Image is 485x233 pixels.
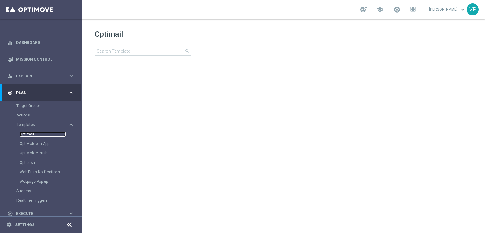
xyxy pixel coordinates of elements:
a: Dashboard [16,34,74,51]
div: Target Groups [16,101,81,111]
div: Actions [16,111,81,120]
button: Templates keyboard_arrow_right [16,122,75,127]
a: Optipush [20,160,66,165]
i: keyboard_arrow_right [68,211,74,217]
button: equalizer Dashboard [7,40,75,45]
a: Realtime Triggers [16,198,66,203]
a: Webpage Pop-up [20,179,66,184]
span: Explore [16,74,68,78]
div: Explore [7,73,68,79]
a: [PERSON_NAME]keyboard_arrow_down [428,5,467,14]
span: Execute [16,212,68,216]
a: OptiMobile In-App [20,141,66,146]
i: keyboard_arrow_right [68,73,74,79]
div: Web Push Notifications [20,167,81,177]
div: Templates [17,123,68,127]
a: Actions [16,113,66,118]
a: Mission Control [16,51,74,68]
span: Templates [17,123,62,127]
div: Plan [7,90,68,96]
span: Plan [16,91,68,95]
div: OptiMobile Push [20,148,81,158]
a: Streams [16,188,66,194]
div: OptiMobile In-App [20,139,81,148]
h1: Optimail [95,29,191,39]
div: Optipush [20,158,81,167]
i: person_search [7,73,13,79]
input: Search Template [95,47,191,56]
button: Mission Control [7,57,75,62]
a: Web Push Notifications [20,170,66,175]
button: gps_fixed Plan keyboard_arrow_right [7,90,75,95]
div: Mission Control [7,51,74,68]
span: search [185,49,190,54]
span: keyboard_arrow_down [459,6,466,13]
div: Streams [16,186,81,196]
button: play_circle_outline Execute keyboard_arrow_right [7,211,75,216]
span: school [376,6,383,13]
div: VP [467,3,479,15]
div: Execute [7,211,68,217]
i: keyboard_arrow_right [68,90,74,96]
i: settings [6,222,12,228]
div: Realtime Triggers [16,196,81,205]
a: OptiMobile Push [20,151,66,156]
div: Templates [16,120,81,186]
i: gps_fixed [7,90,13,96]
div: Dashboard [7,34,74,51]
div: Optimail [20,129,81,139]
a: Settings [15,223,34,227]
i: play_circle_outline [7,211,13,217]
a: Target Groups [16,103,66,108]
button: person_search Explore keyboard_arrow_right [7,74,75,79]
i: keyboard_arrow_right [68,122,74,128]
div: Webpage Pop-up [20,177,81,186]
i: equalizer [7,40,13,45]
a: Optimail [20,132,66,137]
